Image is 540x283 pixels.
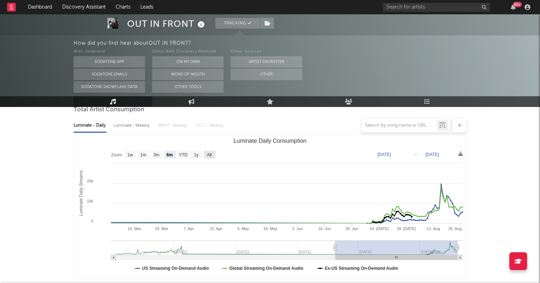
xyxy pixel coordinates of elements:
button: Other Tools [152,81,224,93]
button: Sodatone Emails [74,69,145,80]
input: Search for artists [383,3,490,12]
text: 11. Aug [427,226,440,231]
button: Other [231,69,302,80]
text: 2. Jun [292,226,303,231]
text: 1w [127,152,133,157]
text: 21. Apr [210,226,222,231]
div: Other A&R Discovery Methods [152,48,224,56]
button: Word Of Mouth [152,69,224,80]
text: 10. Mar [128,226,141,231]
text: 30. Jun [345,226,358,231]
text: 6m [166,152,172,157]
input: Search by song name or URL [361,123,437,128]
text: → [413,152,417,157]
text: Luminate Daily Streams [79,170,84,216]
span: Total Artist Consumption [74,106,144,114]
div: How did you first hear about OUT IN FRONT ? [74,39,540,48]
text: [DATE] [425,152,439,157]
text: 14. [DATE] [370,226,389,231]
button: Artist on Roster [231,56,302,68]
svg: Luminate Daily Consumption [74,135,466,278]
text: US Streaming On-Demand Audio [142,266,209,271]
button: Sodatone Snowflake Data [74,81,145,93]
text: [DATE] [377,152,391,157]
text: Ex-US Streaming On-Demand Audio [325,266,399,271]
text: 19. May [263,226,277,231]
button: On My Own [152,56,224,68]
button: Sodatone App [74,56,145,68]
text: 1y [194,152,199,157]
button: Tracking [215,18,260,29]
div: Other Sources [231,48,302,56]
button: 99+ [511,4,516,10]
text: Zoom [111,152,122,157]
div: OUT IN FRONT [127,18,206,30]
text: 25. Aug [448,226,461,231]
text: 24. Mar [155,226,169,231]
text: 3m [154,152,160,157]
text: 5. May [237,226,249,231]
text: 10k [87,199,93,203]
text: Luminate Daily Consumption [234,138,307,144]
div: 99 + [513,2,522,7]
text: 0 [91,219,93,223]
text: 7. Apr [184,226,194,231]
text: 28. [DATE] [397,226,416,231]
text: YTD [179,152,187,157]
text: 1m [140,152,146,157]
div: With Sodatone [74,48,145,56]
text: Global Streaming On-Demand Audio [229,266,304,271]
text: 20k [87,179,93,183]
text: 16. Jun [318,226,331,231]
text: All [207,152,211,157]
